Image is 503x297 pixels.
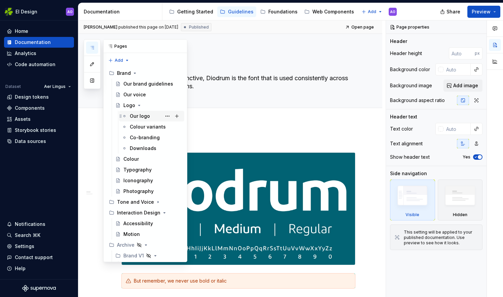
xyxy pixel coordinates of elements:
div: Text color [390,126,413,132]
div: Show header text [390,154,430,160]
button: Share [437,6,465,18]
div: Design tokens [15,94,49,100]
div: Components [15,105,45,111]
div: Archive [106,240,184,250]
div: Iconography [123,177,153,184]
div: Interaction Design [106,207,184,218]
span: Preview [472,8,491,15]
span: Add image [453,82,478,89]
div: Interaction Design [117,209,160,216]
div: Contact support [15,254,53,261]
div: EI Design [15,8,37,15]
button: Aer Lingus [41,82,74,91]
h4: Our typeface [121,139,355,147]
input: Auto [443,63,471,76]
div: Brand [106,68,184,79]
div: Header [390,38,407,45]
div: Our voice [123,91,146,98]
div: Analytics [15,50,36,57]
a: Typography [113,164,184,175]
button: Notifications [4,219,74,230]
label: Yes [463,154,470,160]
div: Dataset [5,84,21,89]
div: Background aspect ratio [390,97,445,104]
div: Home [15,28,28,35]
div: Web Components [312,8,354,15]
a: Analytics [4,48,74,59]
textarea: Typography [120,55,354,71]
a: Colour [113,154,184,164]
a: Colour variants [119,121,184,132]
div: Getting Started [177,8,213,15]
div: Settings [15,243,34,250]
a: Motion [113,229,184,240]
a: Assets [4,114,74,125]
button: Search ⌘K [4,230,74,241]
input: Auto [443,123,471,135]
a: Photography [113,186,184,197]
div: Guidelines [228,8,254,15]
div: But remember, we never use bold or italic [134,278,351,284]
a: Iconography [113,175,184,186]
textarea: Modern, open and distinctive, Diodrum is the font that is used consistently across all brand comm... [120,73,354,92]
div: Foundations [268,8,298,15]
a: Foundations [258,6,300,17]
a: Co-branding [119,132,184,143]
div: Background image [390,82,432,89]
div: Colour variants [130,123,166,130]
a: Design tokens [4,92,74,102]
div: Visible [390,180,435,220]
span: Add [115,58,123,63]
div: Tone and Voice [117,199,154,205]
div: This setting will be applied to your published documentation. Use preview to see how it looks. [404,230,478,246]
div: Header height [390,50,422,57]
button: Add [106,56,131,65]
p: px [475,51,480,56]
div: Our brand guidelines [123,81,173,87]
div: Hidden [453,212,467,217]
a: Web Components [302,6,357,17]
div: Logo [123,102,135,109]
span: Aer Lingus [44,84,66,89]
button: Contact support [4,252,74,263]
div: Pages [104,40,187,53]
a: Home [4,26,74,37]
div: Our logo [130,113,150,119]
a: Getting Started [166,6,216,17]
div: AO [67,9,73,14]
img: 0951ed2c-6267-44de-b1d2-b627e6c3da0f.jpeg [122,153,355,265]
div: published this page on [DATE] [118,24,178,30]
a: Data sources [4,136,74,147]
span: Published [189,24,209,30]
div: Accessibility [123,220,153,227]
div: Co-branding [130,134,160,141]
div: Code automation [15,61,55,68]
div: Assets [15,116,31,122]
button: Add image [443,80,482,92]
div: Background color [390,66,430,73]
input: Auto [449,47,475,59]
a: Documentation [4,37,74,48]
a: Downloads [119,143,184,154]
a: Settings [4,241,74,252]
a: Accessibility [113,218,184,229]
div: Motion [123,231,140,238]
div: Colour [123,156,139,162]
div: Search ⌘K [15,232,40,239]
button: Preview [467,6,500,18]
div: Page tree [166,5,358,18]
a: Guidelines [217,6,256,17]
div: Documentation [84,8,159,15]
div: Header text [390,113,417,120]
div: Side navigation [390,170,427,177]
div: Tone and Voice [106,197,184,207]
button: EI DesignAO [1,4,77,19]
div: Archive [117,242,134,248]
svg: Supernova Logo [22,285,56,292]
a: Our logo [119,111,184,121]
div: Storybook stories [15,127,56,134]
div: Documentation [15,39,51,46]
a: App Components [358,6,412,17]
a: Components [4,103,74,113]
